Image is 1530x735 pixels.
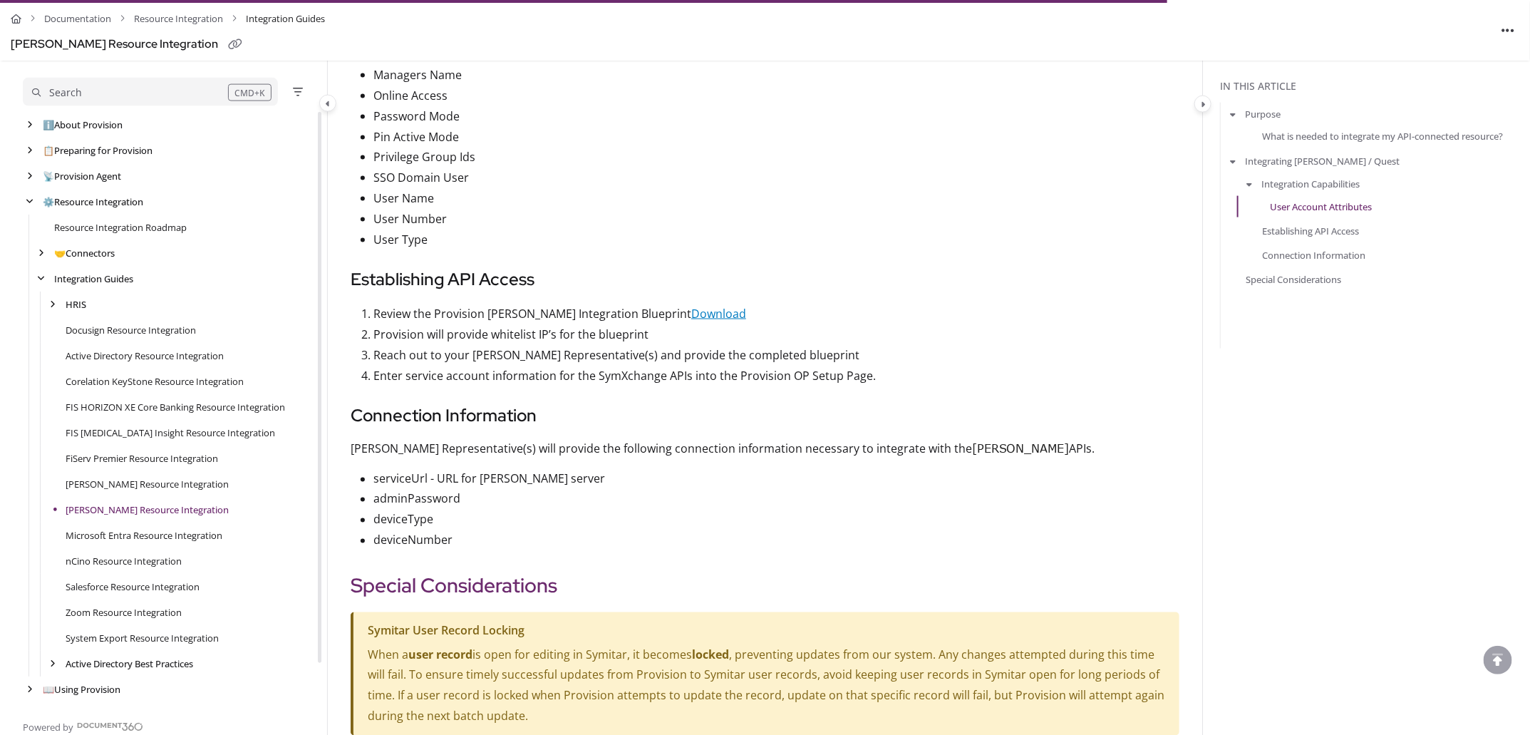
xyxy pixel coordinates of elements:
[373,304,1179,324] p: Review the Provision [PERSON_NAME] Integration Blueprint
[373,106,1179,127] p: Password Mode
[43,195,54,208] span: ⚙️
[134,9,223,29] a: Resource Integration
[1484,646,1512,674] div: scroll to top
[23,195,37,209] div: arrow
[43,144,54,157] span: 📋
[66,323,196,337] a: Docusign Resource Integration
[373,510,1179,530] p: deviceType
[49,85,82,101] div: Search
[66,426,275,440] a: FIS IBS Insight Resource Integration
[373,366,1179,386] p: Enter service account information for the SymXchange APIs into the Provision OP Setup Page.
[66,580,200,594] a: Salesforce Resource Integration
[34,247,48,260] div: arrow
[1194,96,1211,113] button: Category toggle
[368,645,1165,727] p: When a is open for editing in Symitar, it becomes , preventing updates from our system. Any chang...
[1226,106,1239,122] button: arrow
[43,169,121,183] a: Provision Agent
[224,34,247,56] button: Copy link of
[66,657,193,671] a: Active Directory Best Practices
[373,65,1179,86] p: Managers Name
[43,143,153,158] a: Preparing for Provision
[66,554,182,568] a: nCino Resource Integration
[23,144,37,158] div: arrow
[66,503,229,517] a: Jack Henry Symitar Resource Integration
[373,147,1179,168] p: Privilege Group Ids
[23,118,37,132] div: arrow
[373,345,1179,366] p: Reach out to your [PERSON_NAME] Representative(s) and provide the completed blueprint
[351,441,1179,458] p: [PERSON_NAME] Representative(s) will provide the following connection information necessary to in...
[351,404,1179,429] h3: Connection Information
[66,451,218,466] a: FiServ Premier Resource Integration
[1262,129,1503,143] a: What is needed to integrate my API-connected resource?
[373,530,1179,551] p: deviceNumber
[692,647,729,663] strong: locked
[66,528,222,543] a: Microsoft Entra Resource Integration
[66,605,182,620] a: Zoom Resource Integration
[1262,223,1359,237] a: Establishing API Access
[43,195,143,209] a: Resource Integration
[1226,153,1239,169] button: arrow
[54,272,133,286] a: Integration Guides
[373,86,1179,106] p: Online Access
[46,298,60,312] div: arrow
[77,723,143,731] img: Document360
[1246,272,1341,287] a: Special Considerations
[373,209,1179,230] p: User Number
[66,374,244,389] a: Corelation KeyStone Resource Integration
[1243,176,1256,192] button: arrow
[373,188,1179,209] p: User Name
[1245,107,1281,121] a: Purpose
[23,718,143,735] a: Powered by Document360 - opens in a new tab
[11,9,21,29] a: Home
[54,246,115,260] a: Connectors
[43,170,54,183] span: 📡
[23,683,37,697] div: arrow
[23,170,37,183] div: arrow
[23,78,278,106] button: Search
[246,9,325,29] span: Integration Guides
[43,118,54,131] span: ℹ️
[373,127,1179,148] p: Pin Active Mode
[1497,19,1519,41] button: Article more options
[66,631,219,645] a: System Export Resource Integration
[44,9,111,29] a: Documentation
[289,83,306,101] button: Filter
[972,443,1069,456] span: [PERSON_NAME]
[54,247,66,259] span: 🤝
[66,297,86,312] a: HRIS
[43,682,120,697] a: Using Provision
[1245,154,1400,168] a: Integrating [PERSON_NAME] / Quest
[66,349,224,363] a: Active Directory Resource Integration
[373,469,1179,490] p: serviceUrl - URL for [PERSON_NAME] server
[43,683,54,696] span: 📖
[373,168,1179,188] p: SSO Domain User
[34,272,48,286] div: arrow
[319,95,336,112] button: Category toggle
[66,400,285,414] a: FIS HORIZON XE Core Banking Resource Integration
[373,324,1179,345] p: Provision will provide whitelist IP’s for the blueprint
[1270,199,1372,213] a: User Account Attributes
[11,34,218,55] div: [PERSON_NAME] Resource Integration
[373,489,1179,510] p: adminPassword
[1261,177,1360,191] a: Integration Capabilities
[368,621,1165,642] p: Symitar User Record Locking
[1220,78,1524,94] div: In this article
[351,267,1179,292] h3: Establishing API Access
[46,657,60,671] div: arrow
[408,647,472,663] strong: user record
[43,118,123,132] a: About Provision
[228,84,272,101] div: CMD+K
[23,721,73,735] span: Powered by
[691,306,746,322] a: Download
[54,220,187,235] a: Resource Integration Roadmap
[351,571,1179,601] h2: Special Considerations
[1262,248,1365,262] a: Connection Information
[66,477,229,491] a: Jack Henry SilverLake Resource Integration
[373,230,1179,250] p: User Type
